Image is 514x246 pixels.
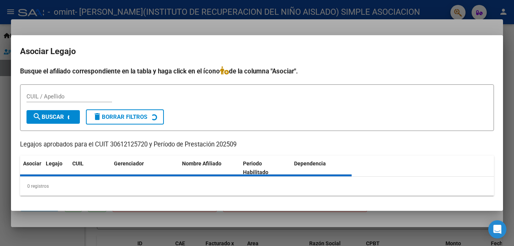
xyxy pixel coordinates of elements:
span: Buscar [33,114,64,120]
span: Asociar [23,160,41,167]
span: Borrar Filtros [93,114,147,120]
button: Buscar [26,110,80,124]
h2: Asociar Legajo [20,44,494,59]
datatable-header-cell: Nombre Afiliado [179,156,240,181]
div: Open Intercom Messenger [488,220,506,238]
mat-icon: search [33,112,42,121]
div: 0 registros [20,177,494,196]
span: Legajo [46,160,62,167]
datatable-header-cell: Gerenciador [111,156,179,181]
mat-icon: delete [93,112,102,121]
datatable-header-cell: Dependencia [291,156,352,181]
h4: Busque el afiliado correspondiente en la tabla y haga click en el ícono de la columna "Asociar". [20,66,494,76]
datatable-header-cell: Asociar [20,156,43,181]
span: Nombre Afiliado [182,160,221,167]
button: Borrar Filtros [86,109,164,125]
p: Legajos aprobados para el CUIT 30612125720 y Período de Prestación 202509 [20,140,494,149]
datatable-header-cell: Periodo Habilitado [240,156,291,181]
span: Gerenciador [114,160,144,167]
span: CUIL [72,160,84,167]
datatable-header-cell: Legajo [43,156,69,181]
span: Periodo Habilitado [243,160,268,175]
span: Dependencia [294,160,326,167]
datatable-header-cell: CUIL [69,156,111,181]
